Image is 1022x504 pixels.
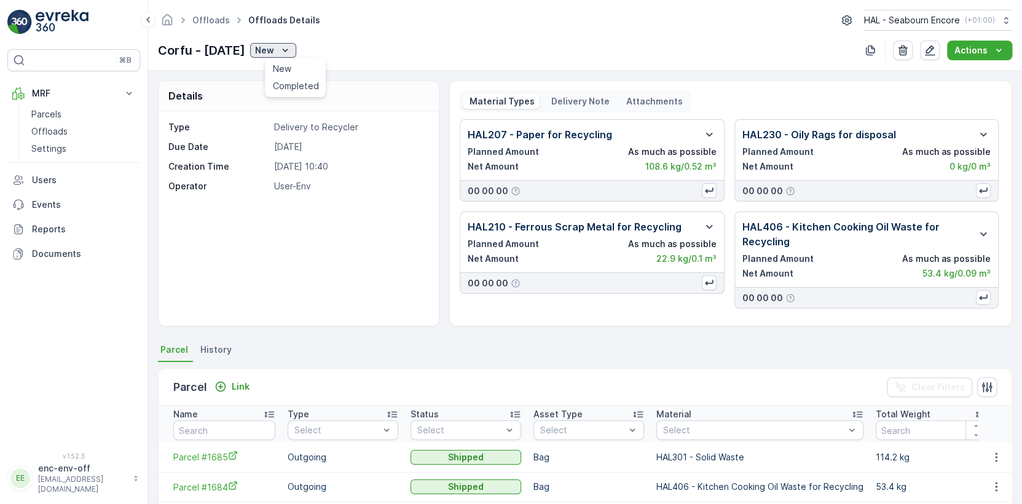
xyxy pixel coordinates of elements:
p: Outgoing [288,451,398,463]
p: HAL210 - Ferrous Scrap Metal for Recycling [468,219,682,234]
span: History [200,344,232,356]
p: Shipped [448,451,484,463]
p: 0 kg / 0 m³ [949,160,991,173]
div: Help Tooltip Icon [785,293,795,303]
img: logo [7,10,32,34]
p: As much as possible [628,146,717,158]
p: Documents [32,248,135,260]
img: logo_light-DOdMpM7g.png [36,10,88,34]
span: Parcel #1684 [173,481,275,494]
p: Delivery to Recycler [274,121,426,133]
p: Material [656,408,691,420]
p: 53.4 kg / 0.09 m³ [922,267,991,280]
p: Select [540,424,625,436]
p: Total Weight [876,408,930,420]
p: Events [32,199,135,211]
p: Planned Amount [742,146,814,158]
p: Settings [31,143,66,155]
p: 00 00 00 [468,185,508,197]
button: New [250,43,296,58]
p: enc-env-off [38,462,127,474]
p: New [255,44,274,57]
p: ( +01:00 ) [965,15,995,25]
p: Planned Amount [468,238,539,250]
p: ⌘B [119,55,132,65]
p: Creation Time [168,160,269,173]
button: EEenc-env-off[EMAIL_ADDRESS][DOMAIN_NAME] [7,462,140,494]
button: Actions [947,41,1012,60]
p: [EMAIL_ADDRESS][DOMAIN_NAME] [38,474,127,494]
div: Help Tooltip Icon [511,278,521,288]
p: [DATE] [274,141,426,153]
p: Name [173,408,198,420]
p: Attachments [624,95,683,108]
span: Offloads Details [246,14,323,26]
button: Shipped [411,450,521,465]
p: 00 00 00 [742,185,783,197]
p: Parcels [31,108,61,120]
p: 53.4 kg [876,481,986,493]
p: Delivery Note [549,95,610,108]
p: 108.6 kg / 0.52 m³ [645,160,717,173]
p: Type [168,121,269,133]
p: HAL - Seabourn Encore [864,14,960,26]
p: 00 00 00 [742,292,783,304]
a: Homepage [160,18,174,28]
p: Operator [168,180,269,192]
p: Shipped [448,481,484,493]
p: Bag [533,481,644,493]
p: Corfu - [DATE] [158,41,245,60]
p: HAL301 - Solid Waste [656,451,863,463]
p: HAL406 - Kitchen Cooking Oil Waste for Recycling [742,219,972,249]
div: Help Tooltip Icon [785,186,795,196]
button: HAL - Seabourn Encore(+01:00) [864,10,1012,31]
span: New [272,63,291,75]
p: As much as possible [902,146,991,158]
span: v 1.52.3 [7,452,140,460]
p: 22.9 kg / 0.1 m³ [656,253,717,265]
button: MRF [7,81,140,106]
p: Clear Filters [911,381,965,393]
p: Details [168,89,203,103]
p: Planned Amount [742,253,814,265]
p: Outgoing [288,481,398,493]
p: As much as possible [628,238,717,250]
ul: New [265,58,326,97]
p: Link [232,380,250,393]
p: Type [288,408,309,420]
p: [DATE] 10:40 [274,160,426,173]
p: Net Amount [468,160,519,173]
p: Net Amount [742,267,793,280]
span: Completed [272,80,318,92]
p: Bag [533,451,644,463]
button: Shipped [411,479,521,494]
p: Select [663,424,844,436]
p: Net Amount [742,160,793,173]
p: 114.2 kg [876,451,986,463]
p: Planned Amount [468,146,539,158]
div: EE [10,468,30,488]
p: Status [411,408,439,420]
a: Parcels [26,106,140,123]
input: Search [876,420,986,440]
a: Settings [26,140,140,157]
p: Offloads [31,125,68,138]
p: Users [32,174,135,186]
p: Due Date [168,141,269,153]
p: MRF [32,87,116,100]
button: Link [210,379,254,394]
p: Actions [954,44,988,57]
a: Parcel #1685 [173,451,275,463]
button: Clear Filters [887,377,972,397]
a: Users [7,168,140,192]
p: HAL230 - Oily Rags for disposal [742,127,896,142]
p: Material Types [468,95,535,108]
a: Reports [7,217,140,242]
p: Select [294,424,379,436]
span: Parcel [160,344,188,356]
p: Asset Type [533,408,583,420]
a: Documents [7,242,140,266]
a: Offloads [192,15,230,25]
p: Reports [32,223,135,235]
